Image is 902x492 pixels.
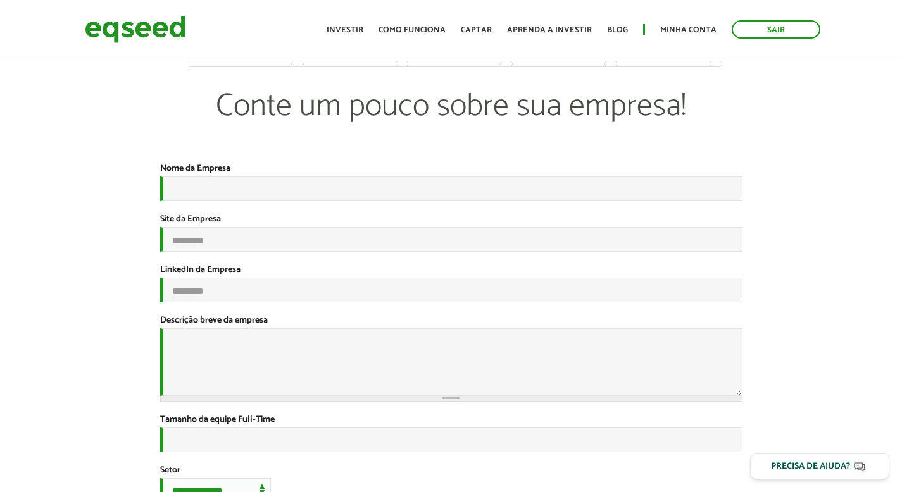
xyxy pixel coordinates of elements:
[189,87,713,163] p: Conte um pouco sobre sua empresa!
[160,316,268,325] label: Descrição breve da empresa
[607,26,628,34] a: Blog
[160,164,230,173] label: Nome da Empresa
[85,13,186,46] img: EqSeed
[160,415,275,424] label: Tamanho da equipe Full-Time
[160,215,221,224] label: Site da Empresa
[461,26,492,34] a: Captar
[379,26,446,34] a: Como funciona
[327,26,363,34] a: Investir
[160,466,180,475] label: Setor
[732,20,820,39] a: Sair
[160,266,241,274] label: LinkedIn da Empresa
[660,26,717,34] a: Minha conta
[507,26,592,34] a: Aprenda a investir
